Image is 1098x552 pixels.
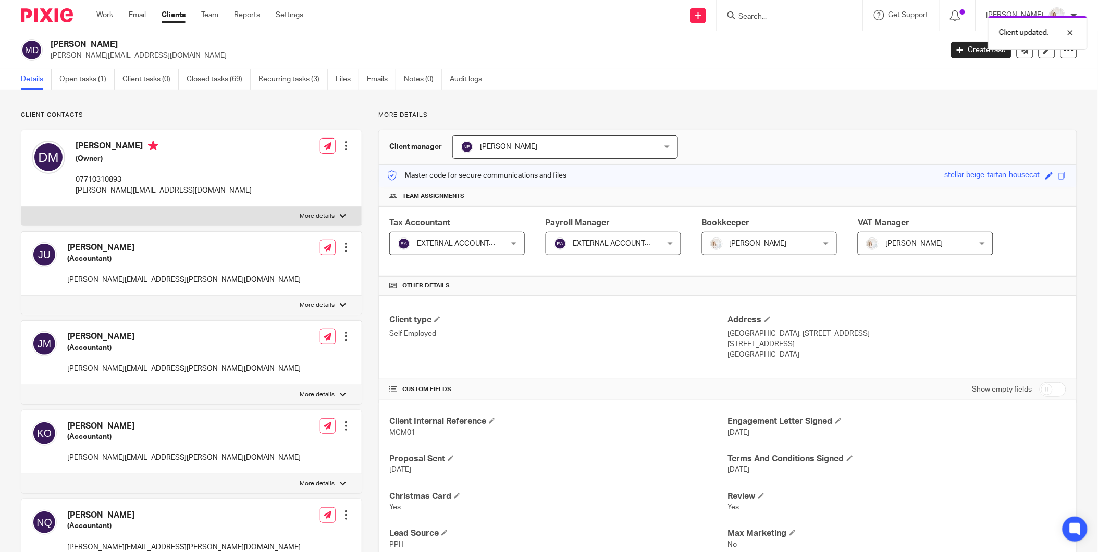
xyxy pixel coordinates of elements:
[387,170,566,181] p: Master code for secure communications and files
[367,69,396,90] a: Emails
[728,504,739,511] span: Yes
[480,143,537,150] span: [PERSON_NAME]
[728,315,1066,325] h4: Address
[67,521,301,531] h5: (Accountant)
[67,274,301,285] p: [PERSON_NAME][EMAIL_ADDRESS][PERSON_NAME][DOMAIN_NAME]
[389,315,727,325] h4: Client type
[32,141,65,174] img: svg%3E
[67,453,301,463] p: [PERSON_NAME][EMAIL_ADDRESS][PERSON_NAME][DOMAIN_NAME]
[32,510,57,535] img: svg%3E
[67,421,301,432] h4: [PERSON_NAME]
[728,339,1066,349] p: [STREET_ADDRESS]
[389,329,727,339] p: Self Employed
[389,142,442,152] h3: Client manager
[1049,7,1066,24] img: Image.jpeg
[21,8,73,22] img: Pixie
[450,69,490,90] a: Audit logs
[67,432,301,442] h5: (Accountant)
[866,237,879,250] img: Image.jpeg
[76,141,252,154] h4: [PERSON_NAME]
[21,69,52,90] a: Details
[728,466,750,473] span: [DATE]
[858,219,909,227] span: VAT Manager
[728,541,737,548] span: No
[389,504,401,511] span: Yes
[554,237,566,250] img: svg%3E
[300,301,335,309] p: More details
[402,192,464,200] span: Team assignments
[67,331,301,342] h4: [PERSON_NAME]
[389,416,727,427] h4: Client Internal Reference
[32,331,57,356] img: svg%3E
[67,363,301,374] p: [PERSON_NAME][EMAIL_ADDRESS][PERSON_NAME][DOMAIN_NAME]
[945,170,1040,182] div: stellar-beige-tartan-housecat
[573,240,659,247] span: EXTERNAL ACCOUNTANT
[378,111,1077,119] p: More details
[258,69,328,90] a: Recurring tasks (3)
[21,39,43,61] img: svg%3E
[122,69,179,90] a: Client tasks (0)
[336,69,359,90] a: Files
[728,528,1066,539] h4: Max Marketing
[402,282,450,290] span: Other details
[76,174,252,185] p: 07710310893
[389,429,415,436] span: MCM01
[234,10,260,20] a: Reports
[51,39,758,50] h2: [PERSON_NAME]
[398,237,410,250] img: svg%3E
[728,329,1066,339] p: [GEOGRAPHIC_DATA], [STREET_ADDRESS]
[389,219,450,227] span: Tax Accountant
[885,240,943,247] span: [PERSON_NAME]
[389,454,727,465] h4: Proposal Sent
[404,69,442,90] a: Notes (0)
[21,111,362,119] p: Client contacts
[728,454,1066,465] h4: Terms And Conditions Signed
[972,384,1032,395] label: Show empty fields
[300,212,335,220] p: More details
[951,42,1011,58] a: Create task
[59,69,115,90] a: Open tasks (1)
[389,491,727,502] h4: Christmas Card
[300,391,335,399] p: More details
[187,69,251,90] a: Closed tasks (69)
[546,219,610,227] span: Payroll Manager
[76,185,252,196] p: [PERSON_NAME][EMAIL_ADDRESS][DOMAIN_NAME]
[728,349,1066,360] p: [GEOGRAPHIC_DATA]
[129,10,146,20] a: Email
[51,51,935,61] p: [PERSON_NAME][EMAIL_ADDRESS][DOMAIN_NAME]
[702,219,750,227] span: Bookkeeper
[417,240,503,247] span: EXTERNAL ACCOUNTANT
[67,510,301,521] h4: [PERSON_NAME]
[710,237,723,250] img: Image.jpeg
[96,10,113,20] a: Work
[76,154,252,164] h5: (Owner)
[389,541,404,548] span: PPH
[389,385,727,394] h4: CUSTOM FIELDS
[201,10,218,20] a: Team
[728,416,1066,427] h4: Engagement Letter Signed
[148,141,158,151] i: Primary
[276,10,303,20] a: Settings
[728,491,1066,502] h4: Review
[389,528,727,539] h4: Lead Source
[67,254,301,264] h5: (Accountant)
[389,466,411,473] span: [DATE]
[67,242,301,253] h4: [PERSON_NAME]
[32,421,57,446] img: svg%3E
[300,480,335,488] p: More details
[728,429,750,436] span: [DATE]
[162,10,186,20] a: Clients
[730,240,787,247] span: [PERSON_NAME]
[67,343,301,353] h5: (Accountant)
[32,242,57,267] img: svg%3E
[461,141,473,153] img: svg%3E
[999,28,1048,38] p: Client updated.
